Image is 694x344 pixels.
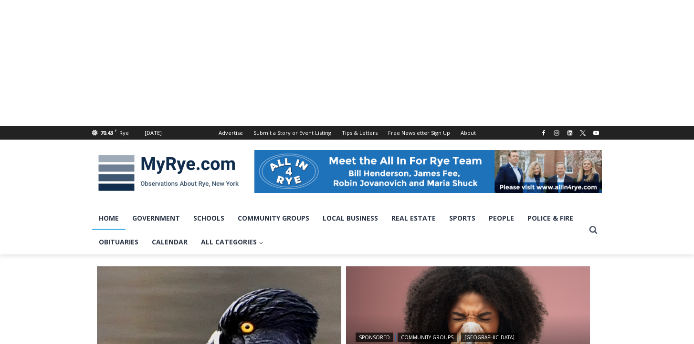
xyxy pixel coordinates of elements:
a: Calendar [145,230,194,254]
a: Linkedin [564,127,576,139]
a: [GEOGRAPHIC_DATA] [461,333,518,342]
img: MyRye.com [92,148,245,198]
div: [DATE] [145,129,162,137]
a: Facebook [538,127,549,139]
a: Local Business [316,206,385,230]
nav: Primary Navigation [92,206,585,254]
a: Community Groups [398,333,457,342]
a: Advertise [213,126,248,140]
a: Sports [442,206,482,230]
a: Schools [187,206,231,230]
a: Community Groups [231,206,316,230]
a: X [577,127,589,139]
a: Home [92,206,126,230]
a: People [482,206,521,230]
div: | | [356,331,581,342]
a: YouTube [590,127,602,139]
span: All Categories [201,237,263,247]
a: All Categories [194,230,270,254]
a: Instagram [551,127,562,139]
div: Rye [119,129,129,137]
span: 70.43 [100,129,113,136]
a: Free Newsletter Sign Up [383,126,455,140]
a: Government [126,206,187,230]
button: View Search Form [585,222,602,239]
a: Police & Fire [521,206,580,230]
a: About [455,126,481,140]
a: Tips & Letters [336,126,383,140]
a: Submit a Story or Event Listing [248,126,336,140]
span: F [115,128,117,133]
nav: Secondary Navigation [213,126,481,140]
img: All in for Rye [254,150,602,193]
a: Obituaries [92,230,145,254]
a: Sponsored [356,333,393,342]
a: Real Estate [385,206,442,230]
